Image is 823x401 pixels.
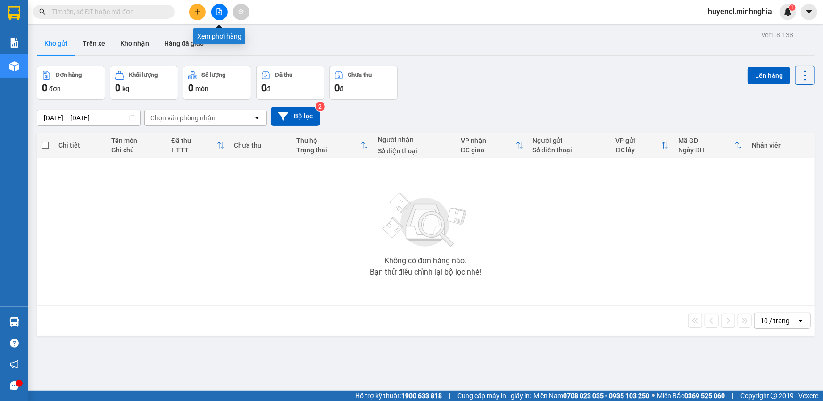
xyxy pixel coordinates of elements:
img: warehouse-icon [9,317,19,327]
button: Trên xe [75,32,113,55]
span: đơn [49,85,61,92]
div: Chọn văn phòng nhận [150,113,216,123]
div: Trạng thái [296,146,361,154]
th: Toggle SortBy [611,133,673,158]
span: | [732,391,733,401]
img: svg+xml;base64,PHN2ZyBjbGFzcz0ibGlzdC1wbHVnX19zdmciIHhtbG5zPSJodHRwOi8vd3d3LnczLm9yZy8yMDAwL3N2Zy... [378,187,473,253]
div: Chi tiết [58,142,102,149]
span: Cung cấp máy in - giấy in: [457,391,531,401]
button: Chưa thu0đ [329,66,398,100]
button: Kho gửi [37,32,75,55]
th: Toggle SortBy [456,133,528,158]
span: huyencl.minhnghia [700,6,780,17]
div: Đã thu [171,137,217,144]
div: VP gửi [616,137,661,144]
div: Số điện thoại [378,147,451,155]
th: Toggle SortBy [166,133,229,158]
span: Hỗ trợ kỹ thuật: [355,391,442,401]
div: Không có đơn hàng nào. [384,257,466,265]
span: ⚪️ [652,394,655,398]
img: solution-icon [9,38,19,48]
div: Đơn hàng [56,72,82,78]
span: món [195,85,208,92]
button: caret-down [801,4,817,20]
span: đ [266,85,270,92]
span: 0 [334,82,340,93]
div: Ghi chú [111,146,162,154]
button: Hàng đã giao [157,32,211,55]
img: icon-new-feature [784,8,792,16]
button: Bộ lọc [271,107,320,126]
span: 0 [115,82,120,93]
span: plus [194,8,201,15]
div: Số điện thoại [533,146,607,154]
svg: open [253,114,261,122]
span: message [10,381,19,390]
span: notification [10,360,19,369]
div: Khối lượng [129,72,158,78]
span: 0 [42,82,47,93]
div: VP nhận [461,137,516,144]
div: Nhân viên [752,142,810,149]
div: Người gửi [533,137,607,144]
div: Chưa thu [234,142,287,149]
div: Đã thu [275,72,292,78]
div: Chưa thu [348,72,372,78]
input: Select a date range. [37,110,140,125]
button: Khối lượng0kg [110,66,178,100]
input: Tìm tên, số ĐT hoặc mã đơn [52,7,163,17]
sup: 1 [789,4,796,11]
div: Bạn thử điều chỉnh lại bộ lọc nhé! [370,268,481,276]
span: caret-down [805,8,814,16]
div: Tên món [111,137,162,144]
span: question-circle [10,339,19,348]
img: warehouse-icon [9,61,19,71]
div: ver 1.8.138 [762,30,793,40]
button: Đã thu0đ [256,66,324,100]
strong: 0708 023 035 - 0935 103 250 [563,392,649,400]
button: Kho nhận [113,32,157,55]
th: Toggle SortBy [291,133,373,158]
span: | [449,391,450,401]
div: Số lượng [202,72,226,78]
span: 1 [790,4,794,11]
img: logo-vxr [8,6,20,20]
span: aim [238,8,244,15]
span: kg [122,85,129,92]
button: Số lượng0món [183,66,251,100]
span: Miền Bắc [657,391,725,401]
button: plus [189,4,206,20]
span: copyright [771,393,777,399]
strong: 1900 633 818 [401,392,442,400]
span: đ [340,85,343,92]
div: Thu hộ [296,137,361,144]
button: Đơn hàng0đơn [37,66,105,100]
th: Toggle SortBy [673,133,747,158]
span: 0 [261,82,266,93]
span: search [39,8,46,15]
button: file-add [211,4,228,20]
span: 0 [188,82,193,93]
button: aim [233,4,249,20]
div: ĐC lấy [616,146,661,154]
sup: 2 [316,102,325,111]
div: HTTT [171,146,217,154]
div: Người nhận [378,136,451,143]
div: Mã GD [678,137,735,144]
div: 10 / trang [760,316,790,326]
strong: 0369 525 060 [684,392,725,400]
span: Miền Nam [533,391,649,401]
div: Ngày ĐH [678,146,735,154]
button: Lên hàng [748,67,790,84]
div: ĐC giao [461,146,516,154]
svg: open [797,317,805,325]
span: file-add [216,8,223,15]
